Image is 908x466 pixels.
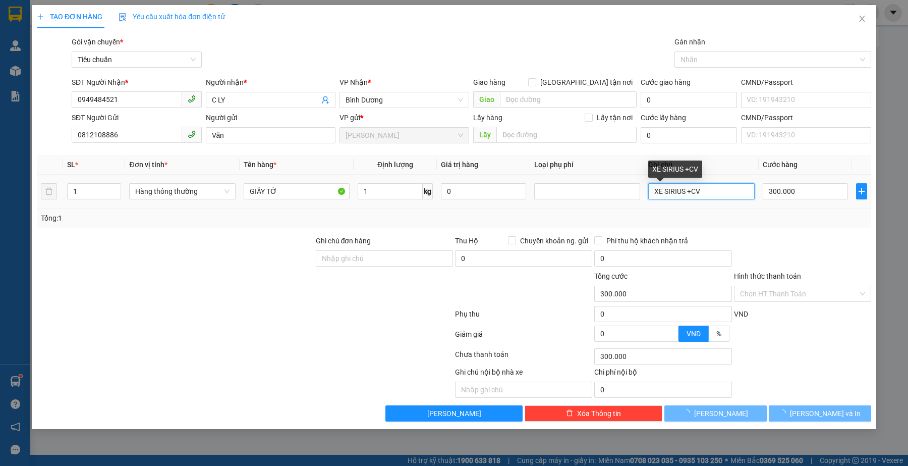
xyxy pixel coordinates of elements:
span: TẠO ĐƠN HÀNG [37,13,102,21]
div: Tổng: 1 [41,213,351,224]
span: Gói vận chuyển [72,38,123,46]
span: Tổng cước [594,272,628,280]
span: Lấy tận nơi [593,112,637,123]
span: Đơn vị tính [129,161,167,169]
input: Cước giao hàng [641,92,737,108]
div: Chưa thanh toán [454,349,593,367]
button: deleteXóa Thông tin [525,405,662,422]
span: loading [683,409,694,417]
span: Hàng thông thường [135,184,229,199]
div: SĐT Người Nhận [72,77,201,88]
span: Định lượng [377,161,413,169]
input: Dọc đường [500,91,637,108]
span: user-add [321,96,329,104]
img: icon [119,13,127,21]
span: [PERSON_NAME] [694,408,748,419]
div: Người nhận [206,77,335,88]
div: XE SIRIUS +CV [648,161,702,178]
span: delete [566,409,573,418]
span: Giao [473,91,500,108]
div: Giảm giá [454,329,593,346]
span: Xóa Thông tin [577,408,621,419]
div: Người gửi [206,112,335,123]
span: close [858,15,866,23]
span: Chuyển khoản ng. gửi [516,235,592,246]
span: phone [188,95,196,103]
span: SL [67,161,75,169]
span: Phí thu hộ khách nhận trả [602,235,692,246]
span: Giao hàng [473,78,505,86]
button: [PERSON_NAME] và In [769,405,871,422]
div: Chi phí nội bộ [594,367,731,382]
div: SĐT Người Gửi [72,112,201,123]
input: VD: Bàn, Ghế [244,183,350,199]
label: Cước giao hàng [641,78,691,86]
button: [PERSON_NAME] [385,405,523,422]
input: Dọc đường [496,127,637,143]
th: Loại phụ phí [530,155,644,175]
span: Yêu cầu xuất hóa đơn điện tử [119,13,225,21]
button: plus [856,183,867,199]
span: [PERSON_NAME] và In [790,408,861,419]
input: Cước lấy hàng [641,127,737,143]
div: VP gửi [339,112,469,123]
span: Lấy hàng [473,114,502,122]
span: Tiêu chuẩn [78,52,195,67]
input: 0 [441,183,526,199]
span: Lấy [473,127,496,143]
label: Cước lấy hàng [641,114,686,122]
div: Ghi chú nội bộ nhà xe [455,367,592,382]
span: plus [857,187,867,195]
span: % [716,330,721,338]
span: [GEOGRAPHIC_DATA] tận nơi [536,77,637,88]
span: Bình Dương [346,92,463,108]
input: Nhập ghi chú [455,382,592,398]
div: CMND/Passport [741,112,871,123]
label: Ghi chú đơn hàng [316,237,371,245]
span: Cư Kuin [346,128,463,143]
span: Thu Hộ [455,237,478,245]
div: CMND/Passport [741,77,871,88]
div: Phụ thu [454,308,593,326]
span: Cước hàng [763,161,798,169]
span: VND [687,330,701,338]
span: VND [734,310,748,318]
span: Tên hàng [244,161,276,169]
span: kg [423,183,433,199]
span: phone [188,130,196,138]
span: VP Nhận [339,78,368,86]
input: Ghi chú đơn hàng [316,250,453,267]
label: Gán nhãn [674,38,705,46]
button: delete [41,183,57,199]
label: Hình thức thanh toán [734,272,801,280]
input: Ghi Chú [648,183,754,199]
th: Ghi chú [644,155,758,175]
span: loading [779,409,790,417]
span: [PERSON_NAME] [427,408,481,419]
span: plus [37,13,44,20]
button: Close [848,5,876,33]
span: Giá trị hàng [441,161,478,169]
button: [PERSON_NAME] [664,405,767,422]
